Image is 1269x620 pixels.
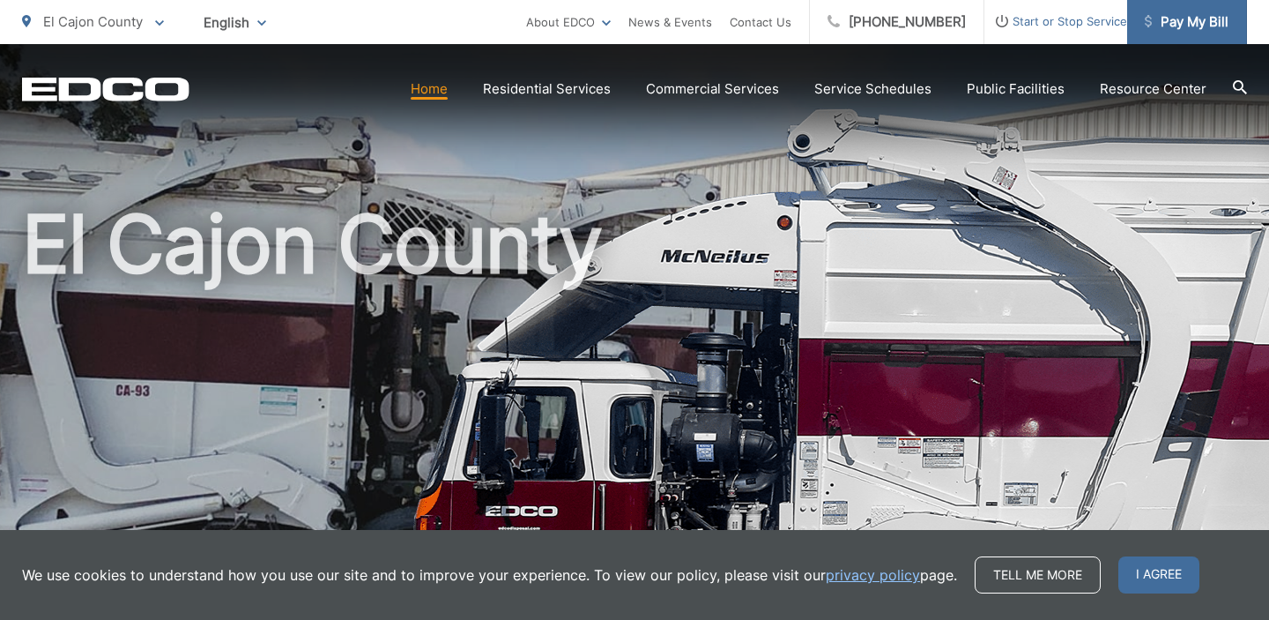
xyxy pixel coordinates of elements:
[483,78,611,100] a: Residential Services
[975,557,1101,594] a: Tell me more
[526,11,611,33] a: About EDCO
[730,11,791,33] a: Contact Us
[1100,78,1206,100] a: Resource Center
[967,78,1065,100] a: Public Facilities
[1145,11,1228,33] span: Pay My Bill
[814,78,931,100] a: Service Schedules
[22,564,957,586] p: We use cookies to understand how you use our site and to improve your experience. To view our pol...
[411,78,448,100] a: Home
[43,13,143,30] span: El Cajon County
[22,77,189,101] a: EDCD logo. Return to the homepage.
[646,78,779,100] a: Commercial Services
[826,564,920,586] a: privacy policy
[1118,557,1199,594] span: I agree
[628,11,712,33] a: News & Events
[190,7,279,38] span: English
